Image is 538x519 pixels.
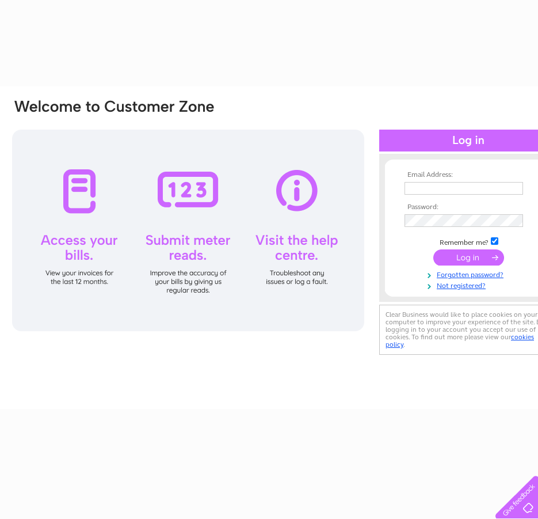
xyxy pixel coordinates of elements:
th: Email Address: [402,171,535,179]
th: Password: [402,203,535,211]
a: Forgotten password? [405,268,535,279]
input: Submit [433,249,504,266]
a: Not registered? [405,279,535,290]
td: Remember me? [402,236,535,247]
a: cookies policy [386,333,534,348]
